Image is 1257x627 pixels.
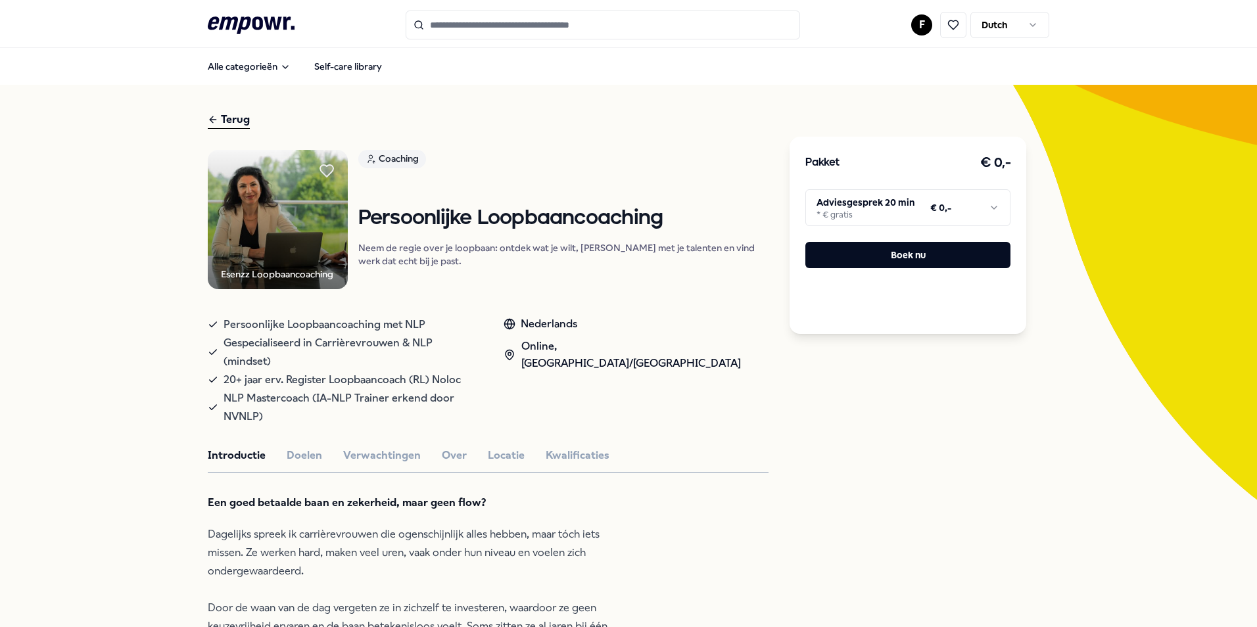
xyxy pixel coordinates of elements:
div: Esenzz Loopbaancoaching [221,267,333,281]
div: Terug [208,111,250,129]
button: Boek nu [805,242,1010,268]
button: Kwalificaties [546,447,609,464]
img: Product Image [208,150,348,290]
div: Online, [GEOGRAPHIC_DATA]/[GEOGRAPHIC_DATA] [504,338,769,371]
button: Over [442,447,467,464]
button: Verwachtingen [343,447,421,464]
span: NLP Mastercoach (IA-NLP Trainer erkend door NVNLP) [224,389,477,426]
button: Introductie [208,447,266,464]
div: Coaching [358,150,426,168]
input: Search for products, categories or subcategories [406,11,800,39]
a: Self-care library [304,53,392,80]
span: Gespecialiseerd in Carrièrevrouwen & NLP (mindset) [224,334,477,371]
p: Neem de regie over je loopbaan: ontdek wat je wilt, [PERSON_NAME] met je talenten en vind werk da... [358,241,769,267]
button: Locatie [488,447,525,464]
h1: Persoonlijke Loopbaancoaching [358,207,769,230]
a: Coaching [358,150,769,173]
button: F [911,14,932,35]
h3: Pakket [805,154,840,172]
span: Persoonlijke Loopbaancoaching met NLP [224,315,425,334]
nav: Main [197,53,392,80]
span: 20+ jaar erv. Register Loopbaancoach (RL) Noloc [224,371,461,389]
strong: Een goed betaalde baan en zekerheid, maar geen flow? [208,496,486,509]
h3: € 0,- [980,152,1011,174]
button: Alle categorieën [197,53,301,80]
div: Nederlands [504,315,769,333]
button: Doelen [287,447,322,464]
